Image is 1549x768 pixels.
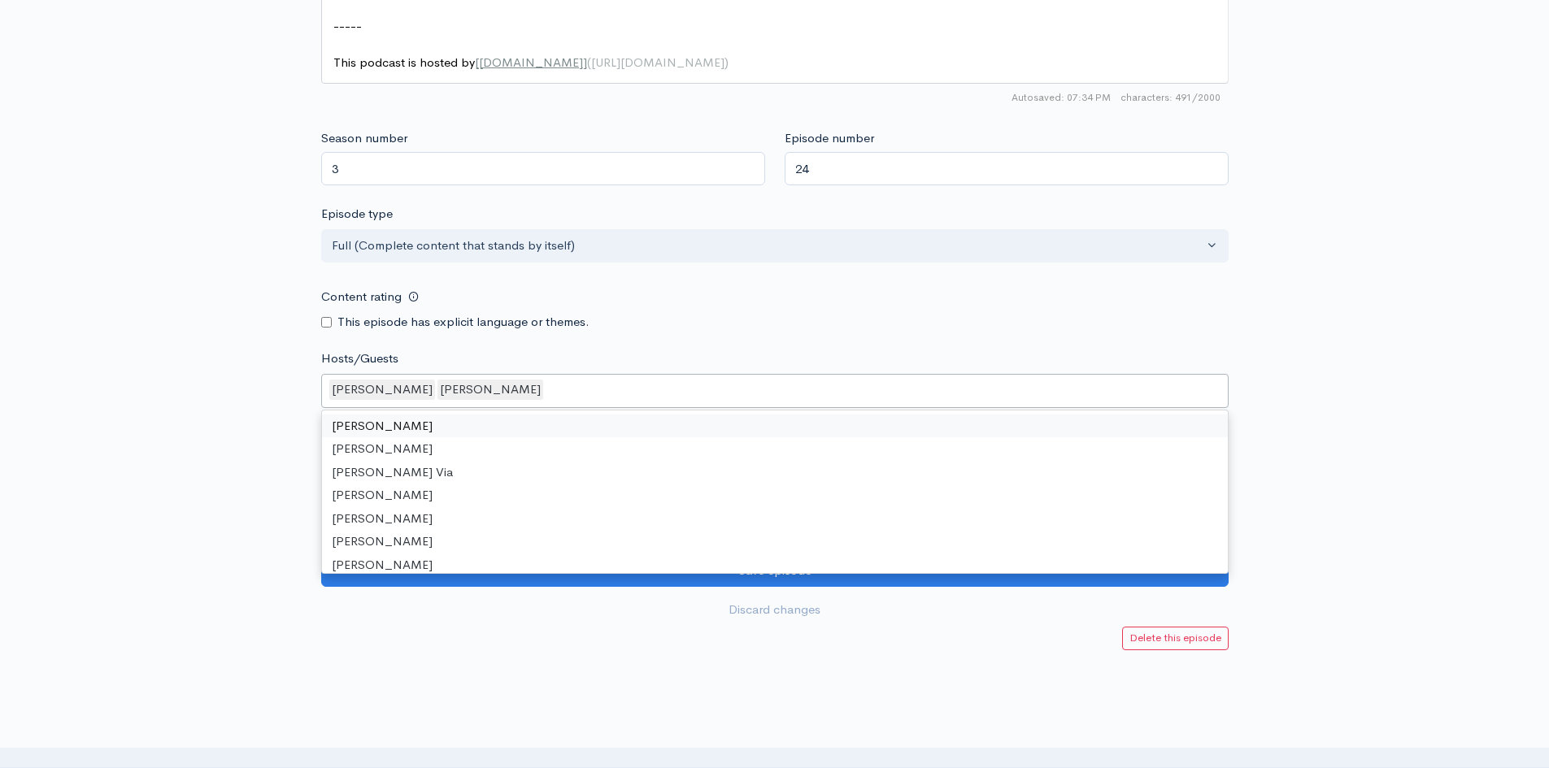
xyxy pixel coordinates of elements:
div: [PERSON_NAME] [322,530,1228,553]
label: Content rating [321,280,402,314]
label: Episode type [321,205,393,223]
input: Enter season number for this episode [321,152,765,185]
span: [DOMAIN_NAME] [479,54,583,70]
span: ( [587,54,591,70]
span: ) [724,54,729,70]
label: Hosts/Guests [321,349,398,368]
div: [PERSON_NAME] [322,484,1228,507]
span: [ [475,54,479,70]
small: Delete this episode [1129,631,1221,644]
div: [PERSON_NAME] [437,380,543,400]
label: Season number [321,129,407,148]
div: [PERSON_NAME] [322,553,1228,577]
div: [PERSON_NAME] [322,437,1228,461]
div: [PERSON_NAME] Via [322,461,1228,484]
span: 491/2000 [1120,90,1220,105]
div: [PERSON_NAME] [322,507,1228,531]
span: [URL][DOMAIN_NAME] [591,54,724,70]
span: ] [583,54,587,70]
label: This episode has explicit language or themes. [337,313,590,332]
button: Full (Complete content that stands by itself) [321,229,1229,263]
span: Autosaved: 07:34 PM [1012,90,1111,105]
div: Full (Complete content that stands by itself) [332,236,1203,255]
a: Discard changes [321,593,1229,627]
div: [PERSON_NAME] [329,380,435,400]
span: ----- [333,18,362,33]
span: This podcast is hosted by [333,54,729,70]
input: Enter episode number [785,152,1229,185]
a: Delete this episode [1122,627,1229,650]
label: Episode number [785,129,874,148]
div: [PERSON_NAME] [322,414,1228,438]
